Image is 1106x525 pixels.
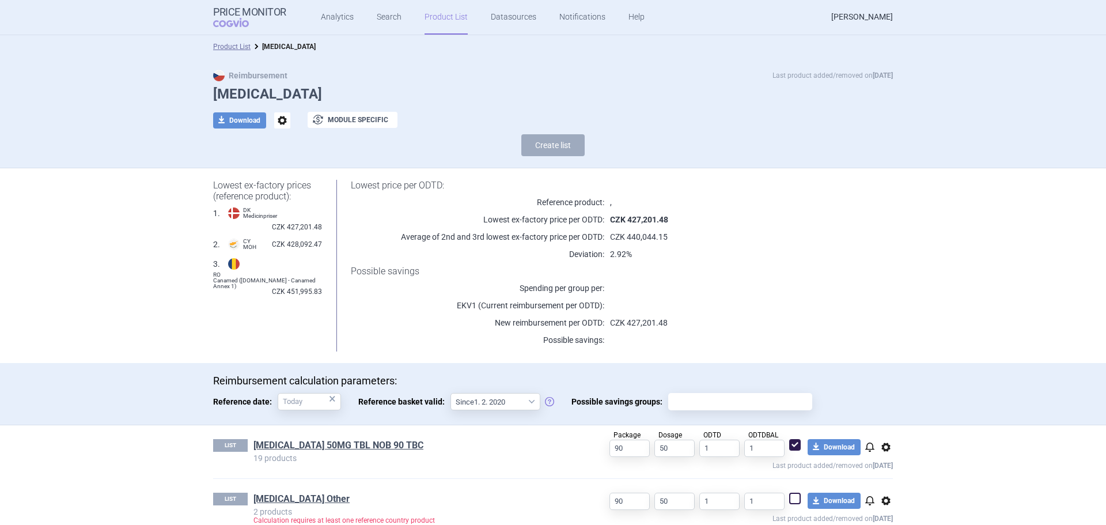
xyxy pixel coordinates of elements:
[213,71,287,80] strong: Reimbursement
[213,272,322,284] span: RO Canamed ([DOMAIN_NAME] - Canamed Annex 1)
[213,6,286,28] a: Price MonitorCOGVIO
[672,394,808,409] input: Possible savings groups:
[253,508,573,516] p: 2 products
[772,70,893,81] p: Last product added/removed on
[351,282,604,294] p: Spending per group per :
[251,41,316,52] li: QINLOCK
[808,439,861,455] button: Download
[213,6,286,18] strong: Price Monitor
[213,70,225,81] img: CZ
[358,393,450,410] span: Reference basket valid:
[604,197,864,208] p: ,
[873,515,893,523] strong: [DATE]
[213,180,322,202] h1: Lowest ex-factory prices (reference product):
[573,510,893,524] p: Last product added/removed on
[213,86,893,103] h1: [MEDICAL_DATA]
[213,207,220,219] span: 1 .
[253,493,573,508] h1: QINLOCK Other
[213,43,251,51] a: Product List
[610,215,668,224] strong: CZK 427,201.48
[351,266,864,277] h1: Possible savings
[604,317,864,328] p: CZK 427,201.48
[228,239,240,250] img: Cyprus
[329,392,336,405] div: ×
[278,393,341,410] input: Reference date:×
[450,393,540,410] select: Reference basket valid:
[873,71,893,80] strong: [DATE]
[213,239,220,250] span: 2 .
[351,300,604,311] p: EKV1 (Current reimbursement per ODTD):
[351,334,604,346] p: Possible savings:
[873,462,893,470] strong: [DATE]
[658,431,682,439] span: Dosage
[253,439,423,452] a: [MEDICAL_DATA] 50MG TBL NOB 90 TBC
[748,431,778,439] span: ODTDBAL
[272,239,322,250] span: CZK 428,092.47
[253,439,573,454] h1: QINLOCK 50MG TBL NOB 90 TBC
[253,493,350,505] a: [MEDICAL_DATA] Other
[228,258,240,270] img: Romania
[243,207,277,219] span: DK Medicinpriser
[613,431,641,439] span: Package
[253,517,573,524] p: Calculation requires at least one reference country product
[351,248,604,260] p: Deviation:
[604,231,864,243] p: CZK 440,044.15
[351,214,604,225] p: Lowest ex-factory price per ODTD:
[808,493,861,509] button: Download
[253,454,573,462] p: 19 products
[272,286,322,297] span: CZK 451,995.83
[262,43,316,51] strong: [MEDICAL_DATA]
[213,439,248,452] p: LIST
[213,493,248,505] p: LIST
[703,431,721,439] span: ODTD
[604,248,864,260] p: 2.92%
[213,375,893,387] p: Reimbursement calculation parameters:
[213,393,278,410] span: Reference date:
[351,317,604,328] p: New reimbursement per ODTD:
[213,258,220,270] span: 3 .
[272,221,322,233] span: CZK 427,201.48
[308,112,397,128] button: Module specific
[573,457,893,471] p: Last product added/removed on
[213,18,265,27] span: COGVIO
[351,180,864,191] h1: Lowest price per ODTD:
[351,231,604,243] p: Average of 2nd and 3rd lowest ex-factory price per ODTD:
[213,112,266,129] button: Download
[243,239,256,250] span: CY MOH
[571,393,668,410] span: Possible savings groups:
[521,134,585,156] button: Create list
[213,41,251,52] li: Product List
[351,197,604,208] p: Reference product:
[228,207,240,219] img: Denmark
